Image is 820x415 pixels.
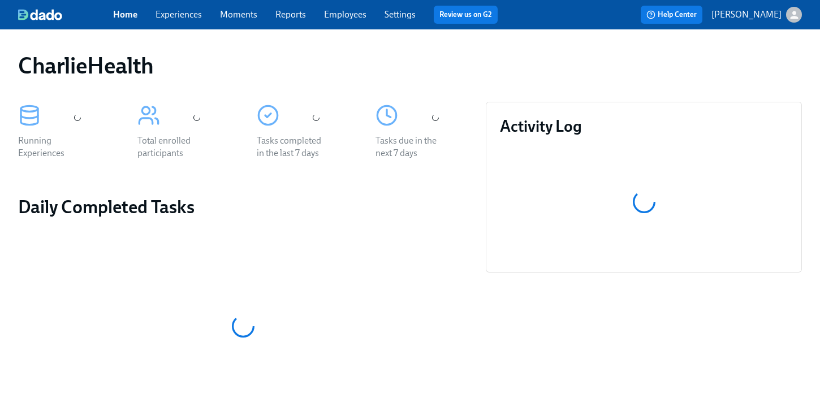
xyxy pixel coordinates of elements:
a: dado [18,9,113,20]
div: Total enrolled participants [137,135,210,159]
a: Moments [220,9,257,20]
p: [PERSON_NAME] [711,8,782,21]
a: Home [113,9,137,20]
button: Review us on G2 [434,6,498,24]
h3: Activity Log [500,116,788,136]
a: Experiences [156,9,202,20]
h2: Daily Completed Tasks [18,196,468,218]
h1: CharlieHealth [18,52,154,79]
button: Help Center [641,6,702,24]
a: Reports [275,9,306,20]
a: Settings [385,9,416,20]
span: Help Center [646,9,697,20]
img: dado [18,9,62,20]
div: Tasks due in the next 7 days [376,135,448,159]
div: Tasks completed in the last 7 days [257,135,329,159]
a: Review us on G2 [439,9,492,20]
div: Running Experiences [18,135,90,159]
a: Employees [324,9,366,20]
button: [PERSON_NAME] [711,7,802,23]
